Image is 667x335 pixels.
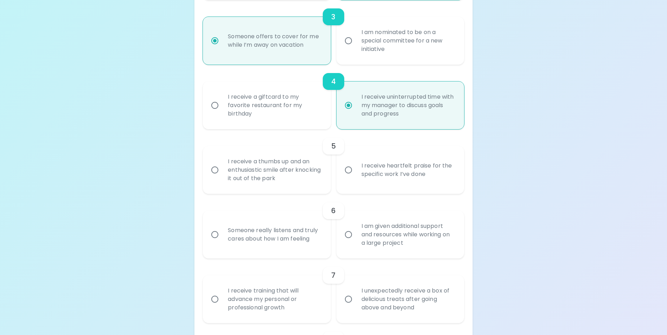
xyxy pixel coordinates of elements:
div: choice-group-check [203,129,464,194]
h6: 7 [331,270,335,281]
div: I receive heartfelt praise for the specific work I’ve done [356,153,460,187]
div: choice-group-check [203,65,464,129]
h6: 3 [331,11,335,22]
div: I receive uninterrupted time with my manager to discuss goals and progress [356,84,460,126]
div: I receive a thumbs up and an enthusiastic smile after knocking it out of the park [222,149,327,191]
div: I unexpectedly receive a box of delicious treats after going above and beyond [356,278,460,320]
div: choice-group-check [203,194,464,258]
div: Someone offers to cover for me while I’m away on vacation [222,24,327,58]
div: Someone really listens and truly cares about how I am feeling [222,218,327,251]
div: I am given additional support and resources while working on a large project [356,214,460,256]
h6: 5 [331,140,336,152]
div: choice-group-check [203,258,464,323]
h6: 6 [331,205,336,216]
h6: 4 [331,76,336,87]
div: I receive training that will advance my personal or professional growth [222,278,327,320]
div: I am nominated to be on a special committee for a new initiative [356,20,460,62]
div: I receive a giftcard to my favorite restaurant for my birthday [222,84,327,126]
